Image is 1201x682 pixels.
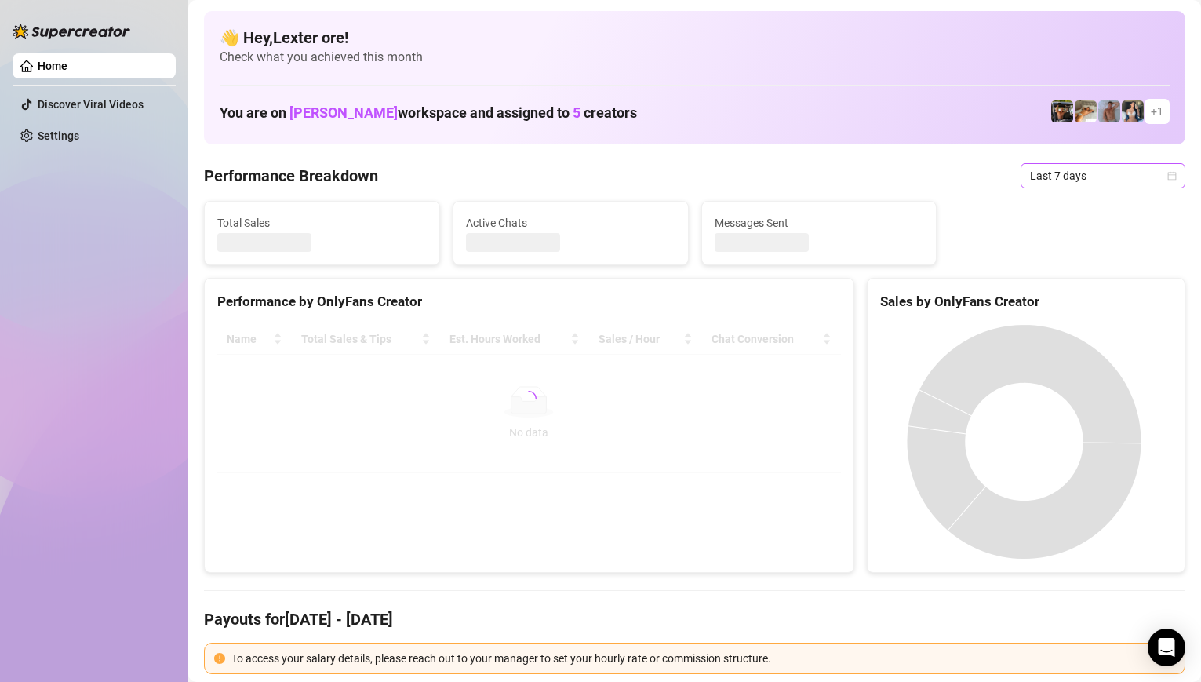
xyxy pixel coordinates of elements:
[204,165,378,187] h4: Performance Breakdown
[204,608,1185,630] h4: Payouts for [DATE] - [DATE]
[220,49,1170,66] span: Check what you achieved this month
[289,104,398,121] span: [PERSON_NAME]
[1075,100,1097,122] img: Zac
[1122,100,1144,122] img: Katy
[217,214,427,232] span: Total Sales
[715,214,924,232] span: Messages Sent
[220,27,1170,49] h4: 👋 Hey, Lexter ore !
[38,129,79,142] a: Settings
[1167,171,1177,181] span: calendar
[1098,100,1120,122] img: Joey
[217,291,841,312] div: Performance by OnlyFans Creator
[520,390,537,407] span: loading
[1148,629,1185,666] div: Open Intercom Messenger
[38,60,67,72] a: Home
[1151,103,1163,120] span: + 1
[573,104,580,121] span: 5
[13,24,130,39] img: logo-BBDzfeDw.svg
[880,291,1172,312] div: Sales by OnlyFans Creator
[231,650,1175,667] div: To access your salary details, please reach out to your manager to set your hourly rate or commis...
[214,653,225,664] span: exclamation-circle
[38,98,144,111] a: Discover Viral Videos
[220,104,637,122] h1: You are on workspace and assigned to creators
[466,214,675,232] span: Active Chats
[1030,164,1176,188] span: Last 7 days
[1051,100,1073,122] img: Nathan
